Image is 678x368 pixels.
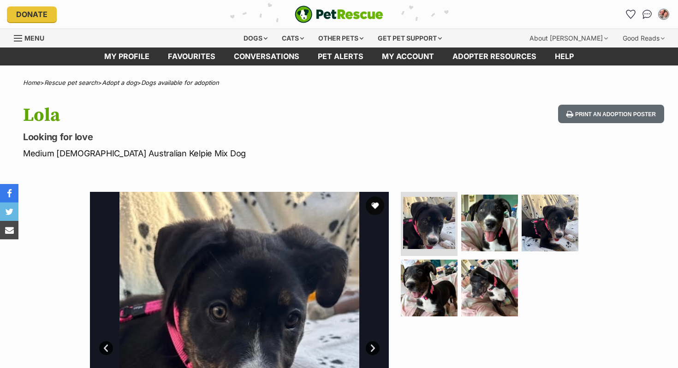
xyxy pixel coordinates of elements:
button: favourite [366,196,384,215]
h1: Lola [23,105,413,126]
img: logo-e224e6f780fb5917bec1dbf3a21bbac754714ae5b6737aabdf751b685950b380.svg [295,6,383,23]
div: Get pet support [371,29,448,47]
a: Favourites [623,7,638,22]
img: chat-41dd97257d64d25036548639549fe6c8038ab92f7586957e7f3b1b290dea8141.svg [642,10,652,19]
a: Adopter resources [443,47,546,65]
button: Print an adoption poster [558,105,664,124]
img: Photo of Lola [401,260,458,316]
img: Photo of Lola [461,195,518,251]
a: Conversations [640,7,654,22]
a: Home [23,79,40,86]
a: My account [373,47,443,65]
div: Good Reads [616,29,671,47]
a: Next [366,341,380,355]
a: conversations [225,47,309,65]
a: Dogs available for adoption [141,79,219,86]
a: My profile [95,47,159,65]
a: Rescue pet search [44,79,98,86]
span: Menu [24,34,44,42]
a: PetRescue [295,6,383,23]
img: Photo of Lola [403,197,455,249]
a: Favourites [159,47,225,65]
a: Menu [14,29,51,46]
a: Donate [7,6,57,22]
ul: Account quick links [623,7,671,22]
div: Cats [275,29,310,47]
a: Adopt a dog [102,79,137,86]
img: Photo of Lola [461,260,518,316]
div: Dogs [237,29,274,47]
a: Pet alerts [309,47,373,65]
div: About [PERSON_NAME] [523,29,614,47]
button: My account [656,7,671,22]
img: Remi Lynch profile pic [659,10,668,19]
div: Other pets [312,29,370,47]
a: Help [546,47,583,65]
p: Medium [DEMOGRAPHIC_DATA] Australian Kelpie Mix Dog [23,147,413,160]
img: Photo of Lola [522,195,578,251]
p: Looking for love [23,131,413,143]
a: Prev [99,341,113,355]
